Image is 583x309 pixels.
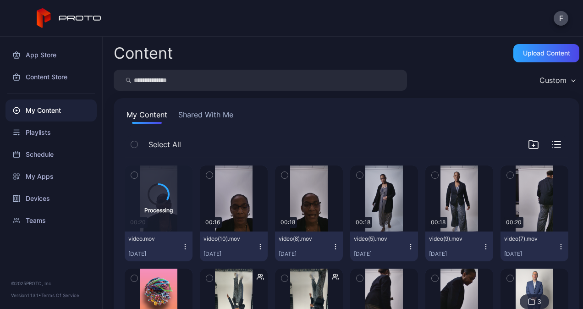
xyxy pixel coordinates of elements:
[539,76,566,85] div: Custom
[429,235,479,243] div: video(9).mov
[5,210,97,232] a: Teams
[513,44,579,62] button: Upload Content
[5,99,97,121] a: My Content
[554,11,568,26] button: F
[5,188,97,210] a: Devices
[200,232,268,261] button: video(10).mov[DATE]
[429,250,482,258] div: [DATE]
[5,143,97,166] a: Schedule
[114,45,173,61] div: Content
[148,139,181,150] span: Select All
[354,235,404,243] div: video(5).mov
[504,235,555,243] div: video(7).mov
[11,280,91,287] div: © 2025 PROTO, Inc.
[125,109,169,124] button: My Content
[5,44,97,66] a: App Store
[176,109,235,124] button: Shared With Me
[279,250,332,258] div: [DATE]
[203,235,254,243] div: video(10).mov
[125,232,192,261] button: video.mov[DATE]
[5,166,97,188] a: My Apps
[41,292,79,298] a: Terms Of Service
[504,250,557,258] div: [DATE]
[5,121,97,143] a: Playlists
[203,250,257,258] div: [DATE]
[500,232,568,261] button: video(7).mov[DATE]
[5,66,97,88] a: Content Store
[535,70,579,91] button: Custom
[128,235,179,243] div: video.mov
[425,232,493,261] button: video(9).mov[DATE]
[11,292,41,298] span: Version 1.13.1 •
[128,250,181,258] div: [DATE]
[279,235,329,243] div: video(8).mov
[354,250,407,258] div: [DATE]
[523,50,570,57] div: Upload Content
[275,232,343,261] button: video(8).mov[DATE]
[537,298,541,306] div: 3
[350,232,418,261] button: video(5).mov[DATE]
[144,205,173,214] div: Processing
